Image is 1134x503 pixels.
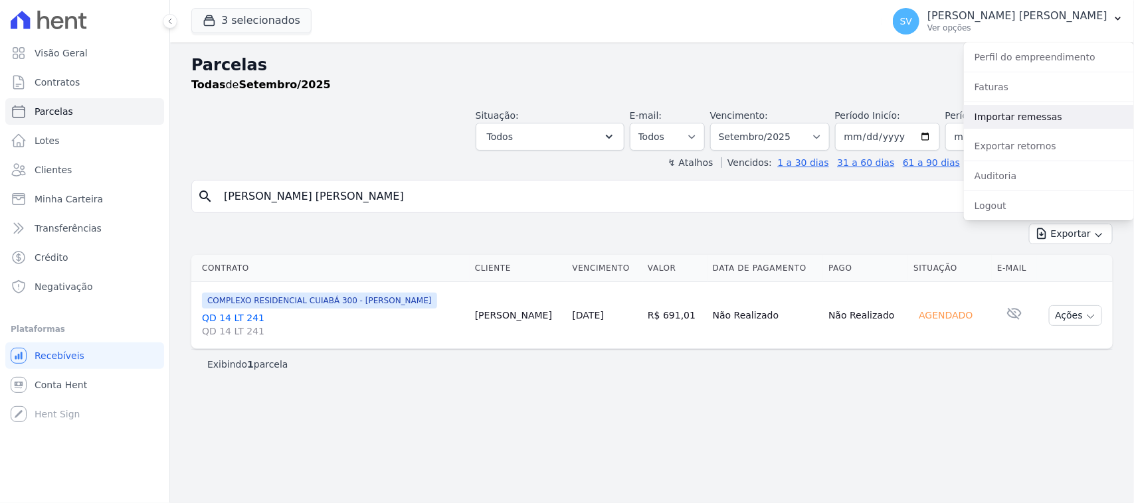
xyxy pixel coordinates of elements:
[202,324,464,338] span: QD 14 LT 241
[5,273,164,300] a: Negativação
[247,359,254,370] b: 1
[35,192,103,206] span: Minha Carteira
[964,134,1134,158] a: Exportar retornos
[630,110,662,121] label: E-mail:
[5,215,164,242] a: Transferências
[5,98,164,125] a: Parcelas
[5,244,164,271] a: Crédito
[5,127,164,154] a: Lotes
[900,17,912,26] span: SV
[668,157,713,168] label: ↯ Atalhos
[35,280,93,293] span: Negativação
[823,255,908,282] th: Pago
[927,23,1107,33] p: Ver opções
[191,77,331,93] p: de
[778,157,829,168] a: 1 a 30 dias
[487,129,513,145] span: Todos
[964,194,1134,218] a: Logout
[202,311,464,338] a: QD 14 LT 241QD 14 LT 241
[721,157,772,168] label: Vencidos:
[35,222,102,235] span: Transferências
[908,255,992,282] th: Situação
[708,255,823,282] th: Data de Pagamento
[1029,224,1113,244] button: Exportar
[913,306,978,324] div: Agendado
[191,53,1113,77] h2: Parcelas
[197,188,213,204] i: search
[5,372,164,398] a: Conta Hent
[1049,305,1102,326] button: Ações
[945,109,1050,123] label: Período Fim:
[207,358,288,371] p: Exibindo parcela
[964,45,1134,69] a: Perfil do empreendimento
[191,255,470,282] th: Contrato
[35,378,87,392] span: Conta Hent
[5,69,164,96] a: Contratos
[35,46,88,60] span: Visão Geral
[710,110,768,121] label: Vencimento:
[202,293,437,309] span: COMPLEXO RESIDENCIAL CUIABÁ 300 - [PERSON_NAME]
[470,255,567,282] th: Cliente
[642,282,708,349] td: R$ 691,01
[903,157,960,168] a: 61 a 90 dias
[191,78,226,91] strong: Todas
[470,282,567,349] td: [PERSON_NAME]
[835,110,900,121] label: Período Inicío:
[567,255,643,282] th: Vencimento
[35,163,72,177] span: Clientes
[35,349,84,362] span: Recebíveis
[708,282,823,349] td: Não Realizado
[5,186,164,212] a: Minha Carteira
[191,8,312,33] button: 3 selecionados
[35,251,68,264] span: Crédito
[964,164,1134,188] a: Auditoria
[476,123,624,151] button: Todos
[642,255,708,282] th: Valor
[11,321,159,337] div: Plataformas
[239,78,331,91] strong: Setembro/2025
[35,134,60,147] span: Lotes
[992,255,1036,282] th: E-mail
[882,3,1134,40] button: SV [PERSON_NAME] [PERSON_NAME] Ver opções
[476,110,519,121] label: Situação:
[573,310,604,321] a: [DATE]
[5,40,164,66] a: Visão Geral
[964,105,1134,129] a: Importar remessas
[35,76,80,89] span: Contratos
[216,183,1107,210] input: Buscar por nome do lote ou do cliente
[5,342,164,369] a: Recebíveis
[35,105,73,118] span: Parcelas
[964,75,1134,99] a: Faturas
[927,9,1107,23] p: [PERSON_NAME] [PERSON_NAME]
[5,157,164,183] a: Clientes
[823,282,908,349] td: Não Realizado
[837,157,894,168] a: 31 a 60 dias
